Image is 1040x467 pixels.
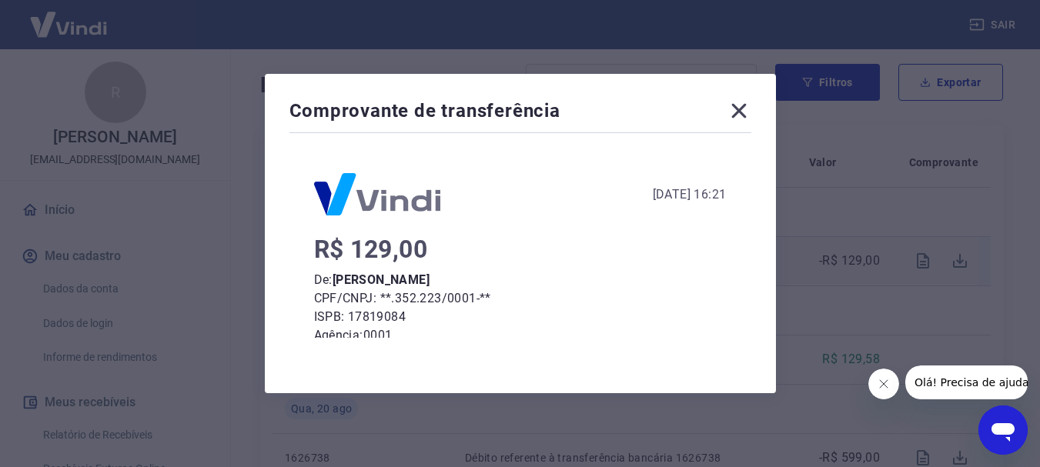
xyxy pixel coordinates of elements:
[314,173,440,215] img: Logo
[314,326,727,345] p: Agência: 0001
[905,365,1028,399] iframe: Mensagem da empresa
[314,271,727,289] p: De:
[978,405,1028,455] iframe: Botão para abrir a janela de mensagens
[314,235,428,264] span: R$ 129,00
[289,98,751,129] div: Comprovante de transferência
[333,272,430,287] b: [PERSON_NAME]
[868,369,899,399] iframe: Fechar mensagem
[9,11,129,23] span: Olá! Precisa de ajuda?
[653,185,727,204] div: [DATE] 16:21
[314,308,727,326] p: ISPB: 17819084
[314,289,727,308] p: CPF/CNPJ: **.352.223/0001-**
